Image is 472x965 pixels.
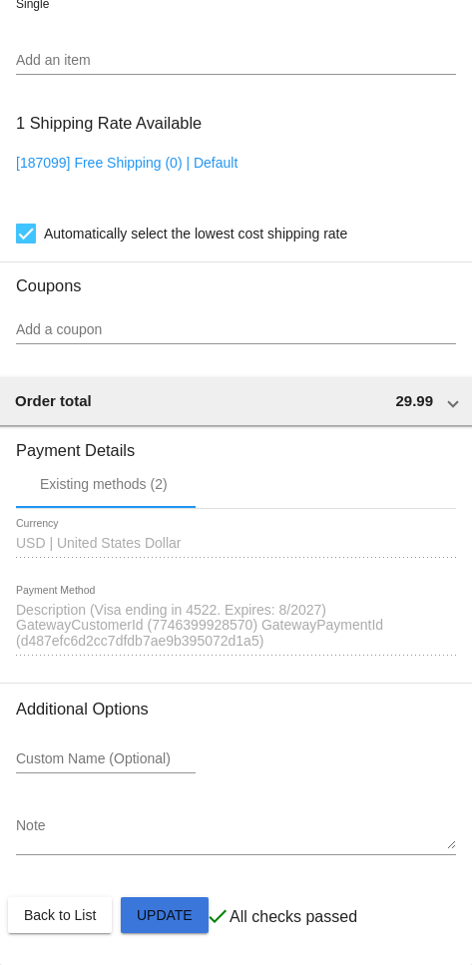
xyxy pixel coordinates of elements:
[24,907,96,923] span: Back to List
[16,322,456,338] input: Add a coupon
[137,907,193,923] span: Update
[16,426,456,460] h3: Payment Details
[16,602,383,650] span: Description (Visa ending in 4522. Expires: 8/2027) GatewayCustomerId (7746399928570) GatewayPayme...
[16,751,196,767] input: Custom Name (Optional)
[206,904,230,928] mat-icon: check
[16,261,456,295] h3: Coupons
[121,897,209,933] button: Update
[15,392,92,409] span: Order total
[16,535,181,551] span: USD | United States Dollar
[8,897,112,933] button: Back to List
[16,102,202,145] h3: 1 Shipping Rate Available
[395,392,433,409] span: 29.99
[16,700,456,719] h3: Additional Options
[16,53,456,69] input: Add an item
[44,222,347,245] span: Automatically select the lowest cost shipping rate
[16,155,237,171] a: [187099] Free Shipping (0) | Default
[40,476,168,492] div: Existing methods (2)
[230,908,357,926] p: All checks passed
